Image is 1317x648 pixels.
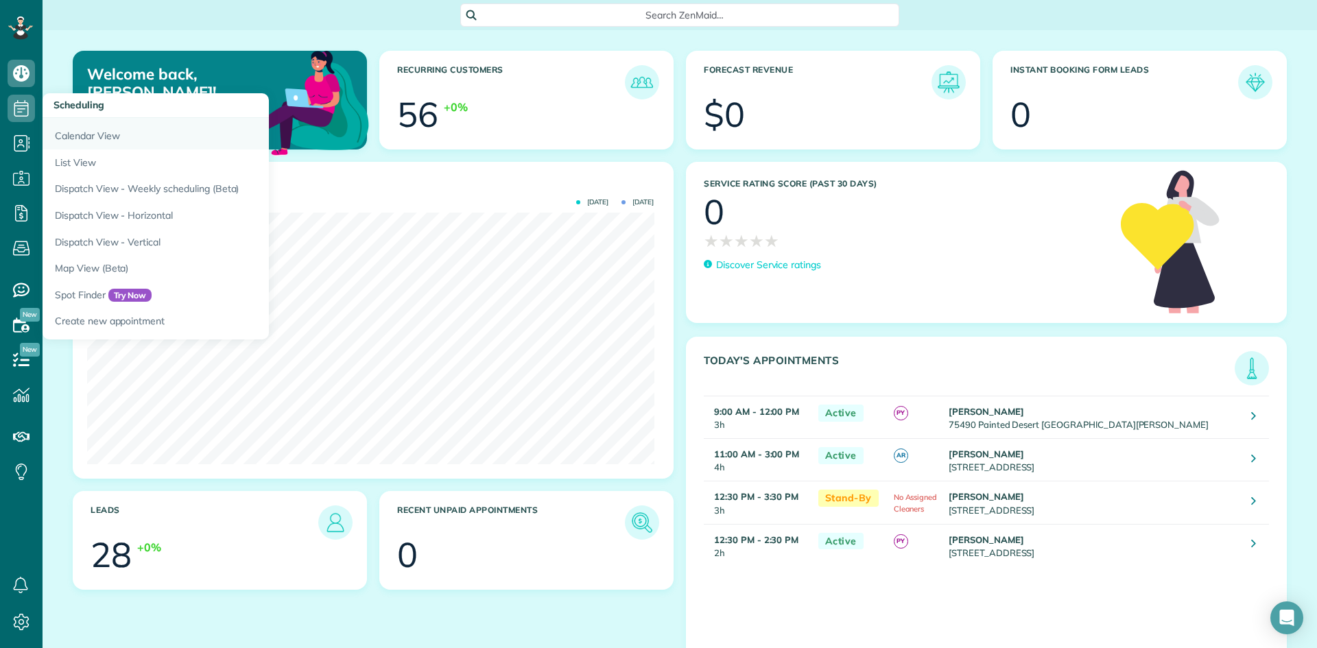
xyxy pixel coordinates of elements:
[239,35,372,168] img: dashboard_welcome-42a62b7d889689a78055ac9021e634bf52bae3f8056760290aed330b23ab8690.png
[894,448,908,463] span: AR
[43,202,385,229] a: Dispatch View - Horizontal
[894,534,908,549] span: PY
[87,65,273,101] p: Welcome back, [PERSON_NAME]!
[704,439,811,481] td: 4h
[894,406,908,420] span: PY
[576,199,608,206] span: [DATE]
[949,534,1024,545] strong: [PERSON_NAME]
[1238,355,1266,382] img: icon_todays_appointments-901f7ab196bb0bea1936b74009e4eb5ffbc2d2711fa7634e0d609ed5ef32b18b.png
[945,396,1241,439] td: 75490 Painted Desert [GEOGRAPHIC_DATA][PERSON_NAME]
[43,118,385,149] a: Calendar View
[945,481,1241,524] td: [STREET_ADDRESS]
[43,308,385,339] a: Create new appointment
[716,258,821,272] p: Discover Service ratings
[20,343,40,357] span: New
[704,195,724,229] div: 0
[714,534,798,545] strong: 12:30 PM - 2:30 PM
[749,229,764,253] span: ★
[43,229,385,256] a: Dispatch View - Vertical
[1242,69,1269,96] img: icon_form_leads-04211a6a04a5b2264e4ee56bc0799ec3eb69b7e499cbb523a139df1d13a81ae0.png
[734,229,749,253] span: ★
[43,149,385,176] a: List View
[894,492,938,513] span: No Assigned Cleaners
[108,289,152,302] span: Try Now
[818,533,864,550] span: Active
[704,396,811,439] td: 3h
[628,69,656,96] img: icon_recurring_customers-cf858462ba22bcd05b5a5880d41d6543d210077de5bb9ebc9590e49fd87d84ed.png
[444,99,468,115] div: +0%
[714,406,799,417] strong: 9:00 AM - 12:00 PM
[397,538,418,572] div: 0
[1270,601,1303,634] div: Open Intercom Messenger
[91,505,318,540] h3: Leads
[714,448,799,459] strong: 11:00 AM - 3:00 PM
[704,524,811,566] td: 2h
[91,180,659,192] h3: Actual Revenue this month
[43,255,385,282] a: Map View (Beta)
[714,491,798,502] strong: 12:30 PM - 3:30 PM
[704,179,1107,189] h3: Service Rating score (past 30 days)
[764,229,779,253] span: ★
[704,258,821,272] a: Discover Service ratings
[1010,65,1238,99] h3: Instant Booking Form Leads
[949,491,1024,502] strong: [PERSON_NAME]
[949,448,1024,459] strong: [PERSON_NAME]
[704,229,719,253] span: ★
[54,99,104,111] span: Scheduling
[704,481,811,524] td: 3h
[43,176,385,202] a: Dispatch View - Weekly scheduling (Beta)
[621,199,654,206] span: [DATE]
[818,490,879,507] span: Stand-By
[949,406,1024,417] strong: [PERSON_NAME]
[397,65,625,99] h3: Recurring Customers
[704,65,932,99] h3: Forecast Revenue
[137,540,161,555] div: +0%
[397,97,438,132] div: 56
[20,308,40,322] span: New
[1010,97,1031,132] div: 0
[704,97,745,132] div: $0
[945,524,1241,566] td: [STREET_ADDRESS]
[818,405,864,422] span: Active
[322,509,349,536] img: icon_leads-1bed01f49abd5b7fead27621c3d59655bb73ed531f8eeb49469d10e621d6b896.png
[818,447,864,464] span: Active
[704,355,1235,385] h3: Today's Appointments
[91,538,132,572] div: 28
[43,282,385,309] a: Spot FinderTry Now
[719,229,734,253] span: ★
[945,439,1241,481] td: [STREET_ADDRESS]
[397,505,625,540] h3: Recent unpaid appointments
[628,509,656,536] img: icon_unpaid_appointments-47b8ce3997adf2238b356f14209ab4cced10bd1f174958f3ca8f1d0dd7fffeee.png
[935,69,962,96] img: icon_forecast_revenue-8c13a41c7ed35a8dcfafea3cbb826a0462acb37728057bba2d056411b612bbbe.png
